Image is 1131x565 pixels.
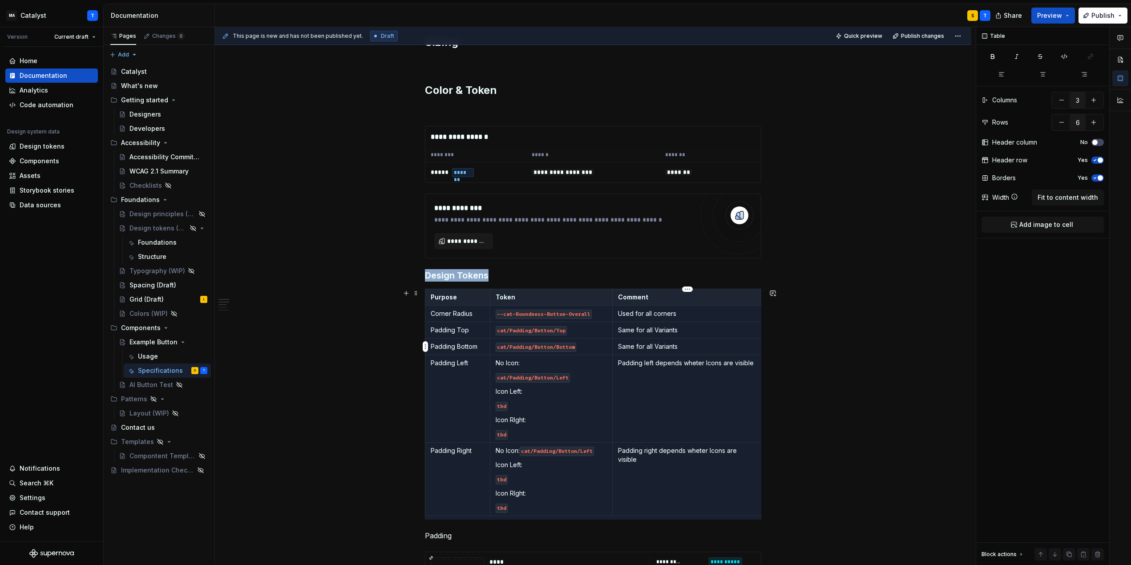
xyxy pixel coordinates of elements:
div: Components [20,157,59,165]
a: Contact us [107,420,211,435]
a: Design tokens [5,139,98,153]
a: AI Button Test [115,378,211,392]
p: Same for all Variants [618,326,757,335]
code: tbd [496,430,508,440]
a: What's new [107,79,211,93]
div: Specifications [138,366,183,375]
p: Icon Left: [496,387,607,396]
div: L [203,295,205,304]
div: Patterns [121,395,147,404]
div: Spacing (Draft) [129,281,176,290]
div: What's new [121,81,158,90]
code: tbd [496,402,508,411]
div: Implementation Checklist [121,466,194,475]
p: Padding [425,530,761,541]
div: T [203,366,205,375]
a: Compontent Template [115,449,211,463]
a: Example Button [115,335,211,349]
span: Fit to content width [1038,193,1098,202]
p: Icon RIght: [496,489,607,498]
a: Code automation [5,98,98,112]
a: Design tokens (WIP) [115,221,211,235]
span: Share [1004,11,1022,20]
div: Foundations [121,195,160,204]
div: Templates [107,435,211,449]
span: Quick preview [844,32,882,40]
div: Design tokens [20,142,65,151]
button: Add image to cell [982,217,1104,233]
div: Accessibility [107,136,211,150]
div: Checklists [129,181,162,190]
div: Assets [20,171,40,180]
p: Padding Left [431,359,485,367]
a: Assets [5,169,98,183]
button: Add [107,48,140,61]
div: Header row [992,156,1027,165]
code: cat/Padding/Button/Left [520,447,594,456]
button: Search ⌘K [5,476,98,490]
span: This page is new and has not been published yet. [233,32,363,40]
span: Draft [381,32,394,40]
button: Quick preview [833,30,886,42]
div: Page tree [107,65,211,477]
div: S [194,366,196,375]
div: Layout (WIP) [129,409,169,418]
div: Developers [129,124,165,133]
a: Colors (WIP) [115,307,211,321]
label: No [1080,139,1088,146]
div: AI Button Test [129,380,173,389]
label: Yes [1078,174,1088,182]
p: Used for all corners [618,309,757,318]
p: Padding Right [431,446,485,455]
code: cat/Padding/Button/Bottom [496,343,576,352]
a: Spacing (Draft) [115,278,211,292]
button: Publish changes [890,30,948,42]
div: Block actions [982,551,1017,558]
a: Components [5,154,98,168]
div: Templates [121,437,154,446]
div: Block actions [982,548,1025,561]
div: S [971,12,974,19]
div: Code automation [20,101,73,109]
p: Corner Radius [431,309,485,318]
button: Help [5,520,98,534]
code: --cat-Roundness-Button-Overall [496,310,592,319]
a: Documentation [5,69,98,83]
div: Header column [992,138,1037,147]
button: Notifications [5,461,98,476]
div: Components [107,321,211,335]
div: Changes [152,32,185,40]
div: Structure [138,252,166,261]
a: Analytics [5,83,98,97]
a: Designers [115,107,211,121]
div: Analytics [20,86,48,95]
a: Data sources [5,198,98,212]
div: Typography (WIP) [129,266,185,275]
div: Getting started [107,93,211,107]
div: Documentation [20,71,67,80]
div: Version [7,33,28,40]
span: Publish [1091,11,1115,20]
code: cat/Padding/Button/Top [496,326,567,335]
div: T [91,12,94,19]
div: Catalyst [121,67,147,76]
div: Patterns [107,392,211,406]
div: Foundations [107,193,211,207]
a: Usage [124,349,211,363]
button: Fit to content width [1032,190,1104,206]
span: Preview [1037,11,1062,20]
p: Padding Bottom [431,342,485,351]
button: Current draft [50,31,100,43]
button: MACatalystT [2,6,101,25]
p: Comment [618,293,757,302]
div: Search ⌘K [20,479,53,488]
div: Documentation [111,11,211,20]
button: Preview [1031,8,1075,24]
svg: Supernova Logo [29,549,74,558]
div: WCAG 2.1 Summary [129,167,189,176]
p: Padding Top [431,326,485,335]
a: Catalyst [107,65,211,79]
div: Foundations [138,238,177,247]
div: Columns [992,96,1017,105]
div: Contact us [121,423,155,432]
